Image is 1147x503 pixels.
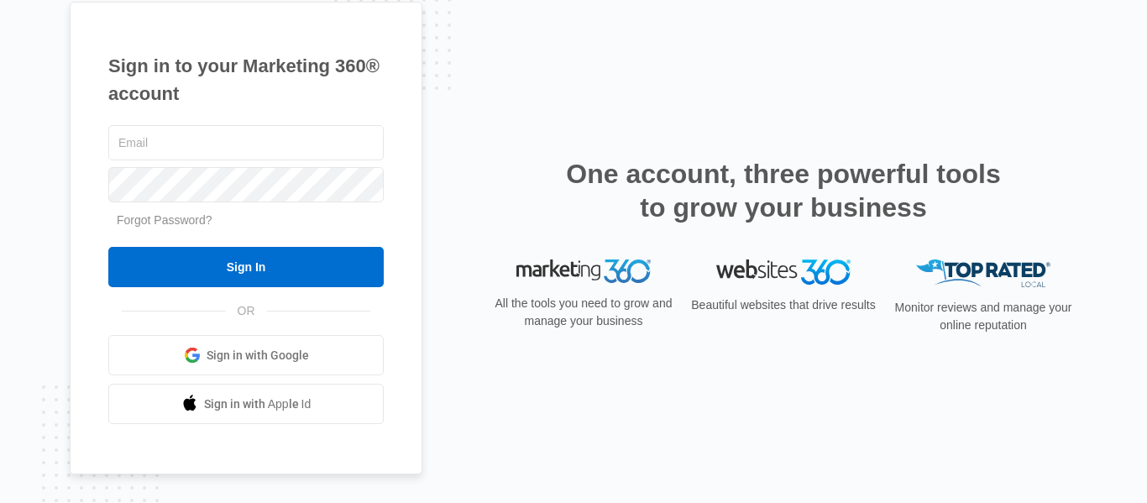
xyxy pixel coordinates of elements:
span: Sign in with Google [207,347,309,364]
h2: One account, three powerful tools to grow your business [561,157,1006,224]
span: OR [226,302,267,320]
p: All the tools you need to grow and manage your business [490,295,678,330]
img: Websites 360 [716,259,851,284]
a: Sign in with Apple Id [108,384,384,424]
a: Forgot Password? [117,213,212,227]
a: Sign in with Google [108,335,384,375]
input: Sign In [108,247,384,287]
p: Beautiful websites that drive results [689,296,877,314]
h1: Sign in to your Marketing 360® account [108,52,384,107]
p: Monitor reviews and manage your online reputation [889,299,1077,334]
span: Sign in with Apple Id [204,396,312,413]
img: Marketing 360 [516,259,651,283]
img: Top Rated Local [916,259,1050,287]
input: Email [108,125,384,160]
